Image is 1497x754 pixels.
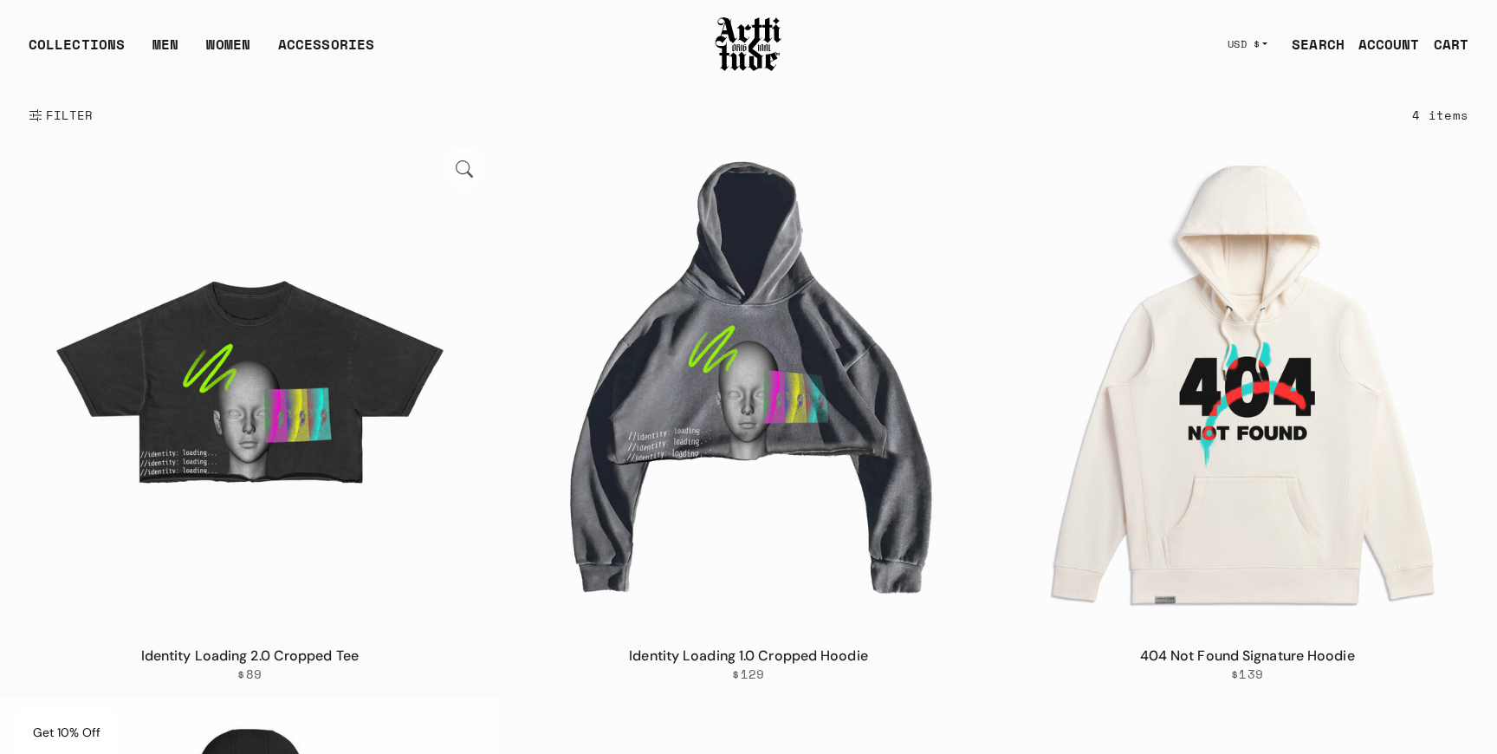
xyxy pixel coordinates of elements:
[1140,647,1355,665] a: 404 Not Found Signature Hoodie
[998,134,1496,633] img: 404 Not Found Signature Hoodie
[1420,27,1468,62] a: Open cart
[629,647,868,665] a: Identity Loading 1.0 Cropped Hoodie
[152,34,178,68] a: MEN
[17,711,116,754] div: Get 10% Off
[33,725,100,740] span: Get 10% Off
[1231,666,1263,682] span: $139
[141,647,359,665] a: Identity Loading 2.0 Cropped Tee
[237,666,262,682] span: $89
[15,34,388,68] ul: Main navigation
[278,34,374,68] div: ACCESSORIES
[500,134,998,633] img: Identity Loading 1.0 Cropped Hoodie
[1217,25,1279,63] button: USD $
[732,666,764,682] span: $129
[29,96,94,134] button: Show filters
[206,34,250,68] a: WOMEN
[29,34,125,68] div: COLLECTIONS
[714,15,783,74] img: Arttitude
[1,134,499,633] img: Identity Loading 2.0 Cropped Tee
[1228,37,1260,51] span: USD $
[42,107,94,124] span: FILTER
[1278,27,1345,62] a: SEARCH
[1412,105,1468,125] div: 4 items
[1434,34,1468,55] div: CART
[1345,27,1420,62] a: ACCOUNT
